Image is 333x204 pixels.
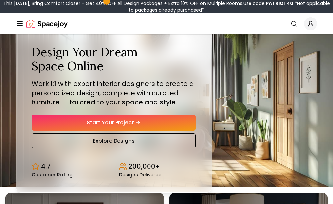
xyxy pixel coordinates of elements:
div: Design stats [32,156,196,177]
a: Explore Designs [32,133,196,148]
h1: Design Your Dream Space Online [32,45,196,73]
p: Work 1:1 with expert interior designers to create a personalized design, complete with curated fu... [32,79,196,107]
a: Spacejoy [26,17,68,30]
img: Spacejoy Logo [26,17,68,30]
p: 200,000+ [128,162,160,171]
small: Designs Delivered [119,172,162,177]
a: Start Your Project [32,115,196,131]
p: 4.7 [41,162,50,171]
small: Customer Rating [32,172,73,177]
nav: Global [16,13,317,34]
